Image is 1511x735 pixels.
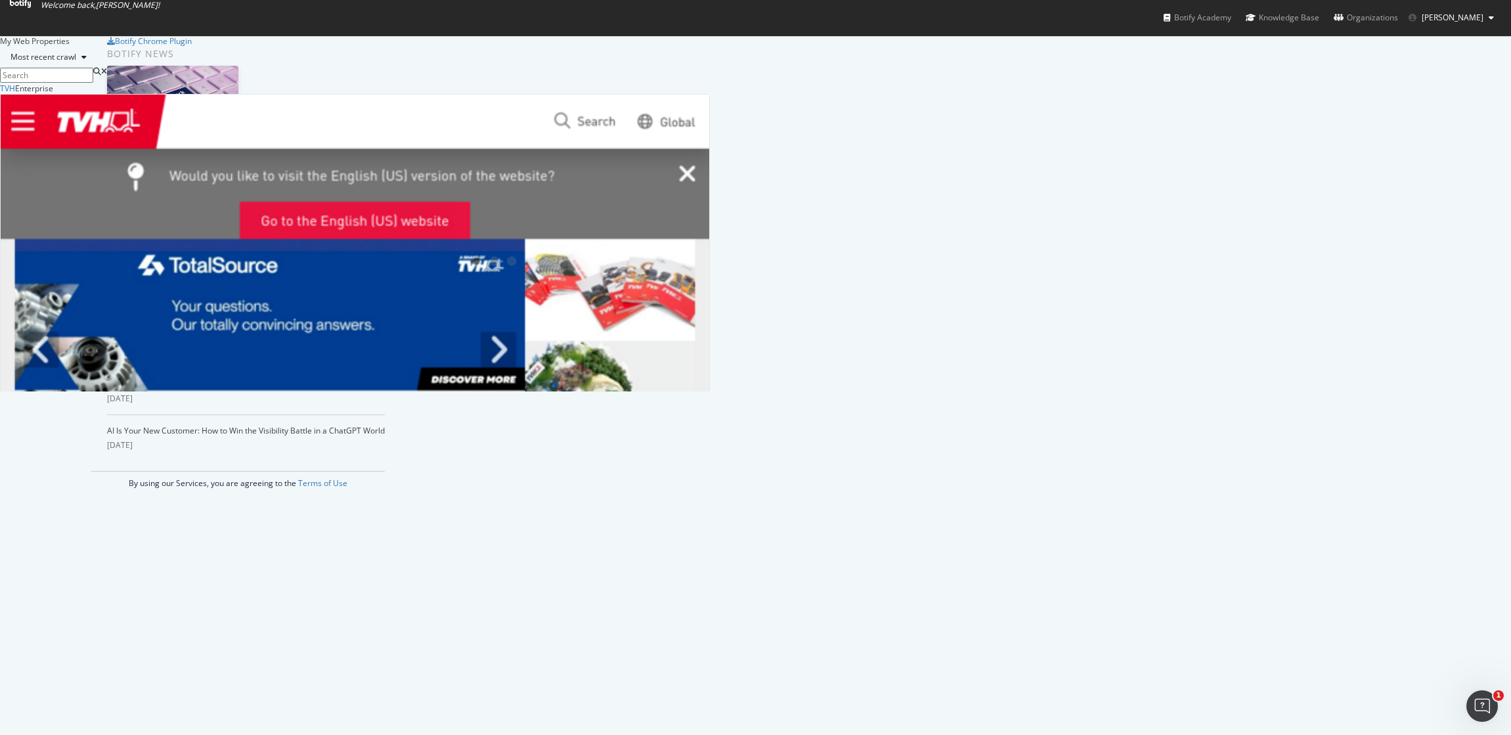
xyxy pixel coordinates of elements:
[107,47,385,61] div: Botify news
[1334,11,1398,24] div: Organizations
[107,66,238,135] img: Prepare for Black Friday 2025 by Prioritizing AI Search Visibility
[15,83,53,94] div: Enterprise
[1493,690,1504,701] span: 1
[91,471,385,489] div: By using our Services, you are agreeing to the
[1246,11,1319,24] div: Knowledge Base
[298,478,347,489] a: Terms of Use
[115,35,192,47] div: Botify Chrome Plugin
[1466,690,1498,722] iframe: Intercom live chat
[107,425,385,436] a: AI Is Your New Customer: How to Win the Visibility Battle in a ChatGPT World
[11,53,76,61] div: Most recent crawl
[107,439,385,451] div: [DATE]
[1422,12,1483,23] span: Steven De Moor
[107,35,192,47] a: Botify Chrome Plugin
[1,95,709,661] img: tvh.com
[107,393,385,405] div: [DATE]
[1398,7,1504,28] button: [PERSON_NAME]
[1164,11,1231,24] div: Botify Academy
